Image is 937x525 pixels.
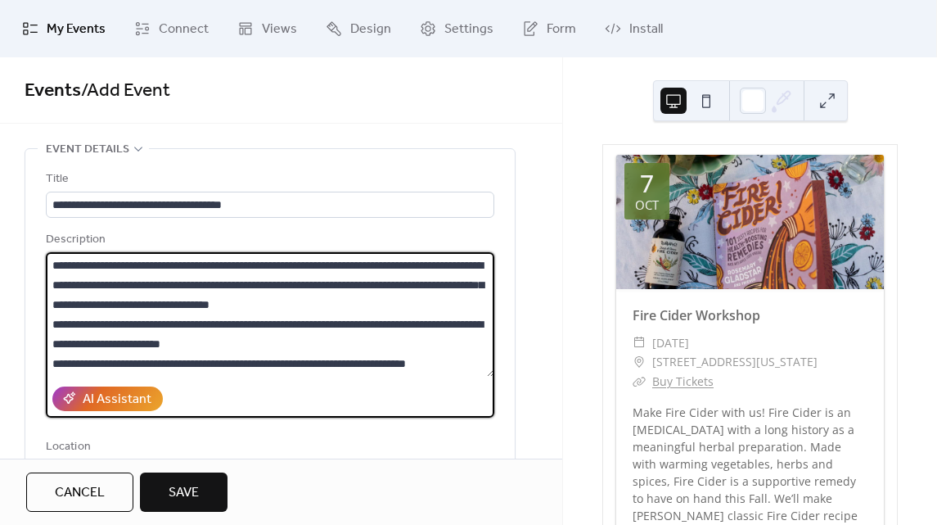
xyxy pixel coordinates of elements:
[140,473,227,512] button: Save
[629,20,663,39] span: Install
[633,372,646,391] div: ​
[652,352,818,372] span: [STREET_ADDRESS][US_STATE]
[122,7,221,51] a: Connect
[52,387,163,411] button: AI Assistant
[169,483,199,503] span: Save
[313,7,403,51] a: Design
[55,483,105,503] span: Cancel
[633,306,760,324] a: Fire Cider Workshop
[547,20,576,39] span: Form
[46,170,491,189] div: Title
[10,7,118,51] a: My Events
[46,437,491,457] div: Location
[350,20,391,39] span: Design
[635,199,659,211] div: Oct
[444,20,493,39] span: Settings
[225,7,309,51] a: Views
[81,73,170,109] span: / Add Event
[47,20,106,39] span: My Events
[262,20,297,39] span: Views
[510,7,588,51] a: Form
[633,333,646,353] div: ​
[83,390,151,410] div: AI Assistant
[25,73,81,109] a: Events
[46,140,129,160] span: Event details
[46,230,491,250] div: Description
[408,7,506,51] a: Settings
[633,352,646,372] div: ​
[652,333,689,353] span: [DATE]
[592,7,675,51] a: Install
[26,473,133,512] button: Cancel
[640,171,654,196] div: 7
[159,20,209,39] span: Connect
[652,373,714,389] a: Buy Tickets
